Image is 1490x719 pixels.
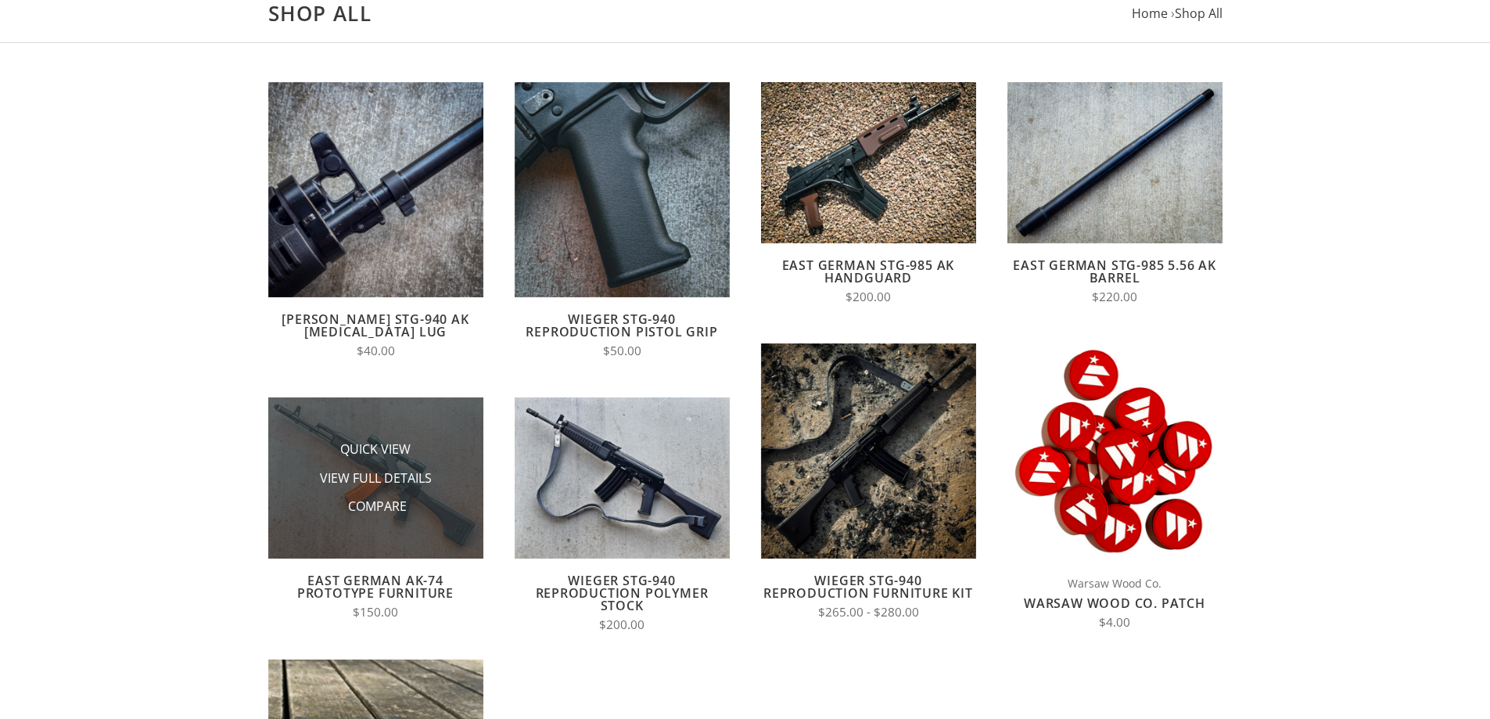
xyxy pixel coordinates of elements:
[536,572,709,614] a: Wieger STG-940 Reproduction Polymer Stock
[515,397,730,559] img: Wieger STG-940 Reproduction Polymer Stock
[1099,614,1130,631] span: $4.00
[268,1,1223,27] h1: Shop All
[782,257,955,286] a: East German STG-985 AK Handguard
[282,311,469,340] a: [PERSON_NAME] STG-940 AK [MEDICAL_DATA] Lug
[1024,595,1205,612] a: Warsaw Wood Co. Patch
[599,617,644,633] span: $200.00
[348,498,407,517] span: Compare
[846,289,891,305] span: $200.00
[1175,5,1223,22] a: Shop All
[320,469,432,489] span: View Full Details
[353,604,398,620] span: $150.00
[763,572,973,602] a: Wieger STG-940 Reproduction Furniture Kit
[1007,574,1223,592] span: Warsaw Wood Co.
[1092,289,1137,305] span: $220.00
[1132,5,1168,22] a: Home
[761,82,976,243] img: East German STG-985 AK Handguard
[268,82,483,297] img: Wieger STG-940 AK Bayonet Lug
[526,311,717,340] a: Wieger STG-940 Reproduction Pistol Grip
[818,604,919,620] span: $265.00 - $280.00
[761,343,976,559] img: Wieger STG-940 Reproduction Furniture Kit
[1171,3,1223,24] li: ›
[340,440,411,460] span: Quick View
[320,469,432,487] a: View Full Details
[1013,257,1216,286] a: East German STG-985 5.56 AK Barrel
[357,343,395,359] span: $40.00
[1007,343,1223,559] img: Warsaw Wood Co. Patch
[1007,82,1223,243] img: East German STG-985 5.56 AK Barrel
[268,397,483,559] img: East German AK-74 Prototype Furniture
[603,343,641,359] span: $50.00
[297,572,454,602] a: East German AK-74 Prototype Furniture
[515,82,730,297] img: Wieger STG-940 Reproduction Pistol Grip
